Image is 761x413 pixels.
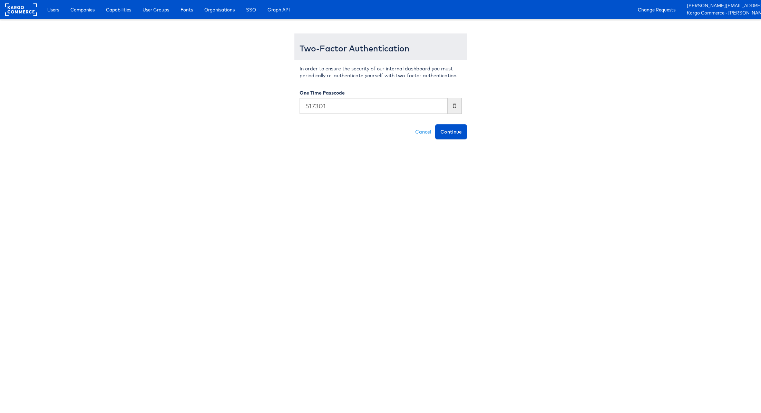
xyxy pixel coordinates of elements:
a: SSO [241,3,261,16]
span: User Groups [143,6,169,13]
span: Fonts [181,6,193,13]
span: Graph API [267,6,290,13]
a: Companies [65,3,100,16]
a: Capabilities [101,3,136,16]
a: Change Requests [633,3,681,16]
a: Kargo Commerce - [PERSON_NAME] [687,10,756,17]
a: Organisations [199,3,240,16]
a: Graph API [262,3,295,16]
a: Fonts [175,3,198,16]
a: Cancel [411,124,435,139]
a: User Groups [137,3,174,16]
span: Users [47,6,59,13]
span: SSO [246,6,256,13]
button: Continue [435,124,467,139]
input: Enter the code [300,98,448,114]
a: [PERSON_NAME][EMAIL_ADDRESS][PERSON_NAME][DOMAIN_NAME] [687,2,756,10]
span: Companies [70,6,95,13]
p: In order to ensure the security of our internal dashboard you must periodically re-authenticate y... [300,65,462,79]
h3: Two-Factor Authentication [300,44,462,53]
a: Users [42,3,64,16]
span: Organisations [204,6,235,13]
label: One Time Passcode [300,89,345,96]
span: Capabilities [106,6,131,13]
